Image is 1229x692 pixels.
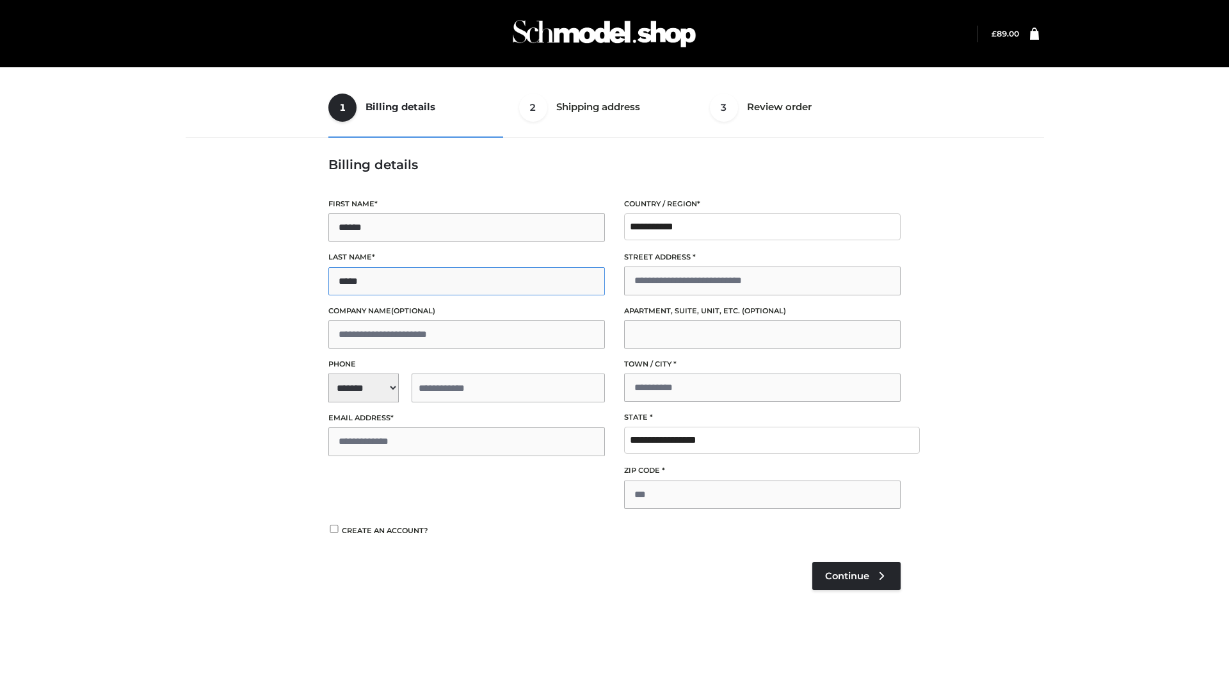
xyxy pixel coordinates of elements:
img: Schmodel Admin 964 [508,8,700,59]
span: Continue [825,570,869,582]
label: First name [328,198,605,210]
label: Phone [328,358,605,370]
span: (optional) [391,306,435,315]
span: £ [992,29,997,38]
span: (optional) [742,306,786,315]
label: Last name [328,251,605,263]
h3: Billing details [328,157,901,172]
label: Street address [624,251,901,263]
bdi: 89.00 [992,29,1019,38]
label: State [624,411,901,424]
span: Create an account? [342,526,428,535]
a: Continue [812,562,901,590]
a: £89.00 [992,29,1019,38]
input: Create an account? [328,525,340,533]
label: Apartment, suite, unit, etc. [624,305,901,317]
label: Country / Region [624,198,901,210]
label: Email address [328,412,605,424]
label: Town / City [624,358,901,370]
label: ZIP Code [624,465,901,477]
label: Company name [328,305,605,317]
